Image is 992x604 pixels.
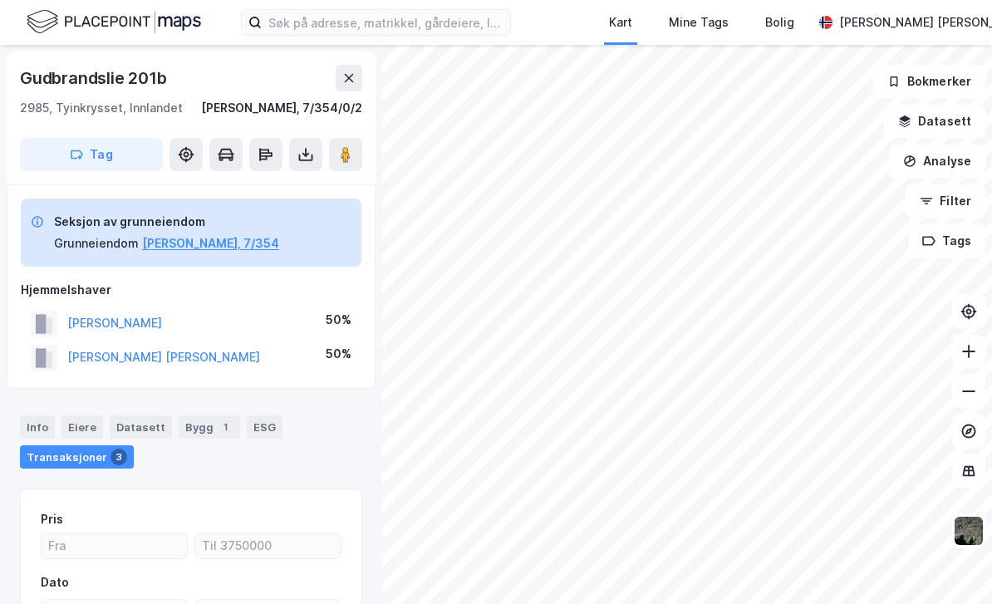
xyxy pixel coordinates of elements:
[262,10,510,35] input: Søk på adresse, matrikkel, gårdeiere, leietakere eller personer
[110,449,127,465] div: 3
[142,233,279,253] button: [PERSON_NAME], 7/354
[195,533,341,558] input: Til 3750000
[27,7,201,37] img: logo.f888ab2527a4732fd821a326f86c7f29.svg
[326,310,351,330] div: 50%
[909,524,992,604] div: Kontrollprogram for chat
[953,515,985,547] img: 9k=
[217,419,233,435] div: 1
[20,98,183,118] div: 2985, Tyinkrysset, Innlandet
[42,533,187,558] input: Fra
[61,415,103,439] div: Eiere
[908,224,985,258] button: Tags
[20,415,55,439] div: Info
[21,280,361,300] div: Hjemmelshaver
[247,415,282,439] div: ESG
[906,184,985,218] button: Filter
[765,12,794,32] div: Bolig
[41,572,69,592] div: Dato
[20,65,170,91] div: Gudbrandslie 201b
[609,12,632,32] div: Kart
[884,105,985,138] button: Datasett
[41,509,63,529] div: Pris
[326,344,351,364] div: 50%
[110,415,172,439] div: Datasett
[889,145,985,178] button: Analyse
[669,12,729,32] div: Mine Tags
[54,233,139,253] div: Grunneiendom
[179,415,240,439] div: Bygg
[909,524,992,604] iframe: Chat Widget
[20,445,134,469] div: Transaksjoner
[20,138,163,171] button: Tag
[873,65,985,98] button: Bokmerker
[201,98,362,118] div: [PERSON_NAME], 7/354/0/2
[54,212,279,232] div: Seksjon av grunneiendom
